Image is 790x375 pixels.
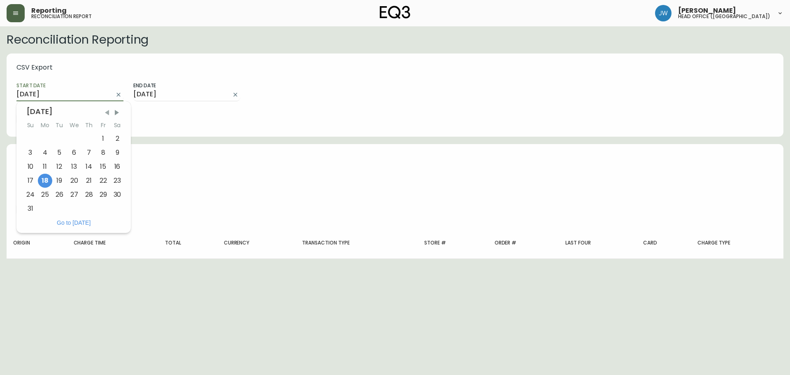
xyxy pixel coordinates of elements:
[26,108,121,115] div: [DATE]
[7,227,67,259] th: Origin
[23,146,38,160] div: Sun Aug 03 2025
[103,109,111,117] span: Previous Month
[82,160,96,174] div: Thu Aug 14 2025
[101,121,106,129] abbr: Friday
[96,188,110,202] div: Fri Aug 29 2025
[96,132,110,146] div: Fri Aug 01 2025
[52,188,67,202] div: Tue Aug 26 2025
[110,160,125,174] div: Sat Aug 16 2025
[23,188,38,202] div: Sun Aug 24 2025
[678,14,770,19] h5: head office ([GEOGRAPHIC_DATA])
[678,7,736,14] span: [PERSON_NAME]
[85,121,93,129] abbr: Thursday
[52,174,67,188] div: Tue Aug 19 2025
[655,5,671,21] img: f70929010774c8cbb26556ae233f20e2
[27,121,34,129] abbr: Sunday
[158,227,217,259] th: Total
[23,202,38,216] div: Sun Aug 31 2025
[637,227,691,259] th: Card
[110,188,125,202] div: Sat Aug 30 2025
[133,88,227,101] input: mm/dd/yyyy
[31,7,67,14] span: Reporting
[380,6,410,19] img: logo
[16,154,774,162] h5: Single-Day Report
[70,121,79,129] abbr: Wednesday
[67,174,82,188] div: Wed Aug 20 2025
[691,227,783,259] th: Charge Type
[113,109,121,117] span: Next Month
[54,219,93,226] button: Go to Today
[110,174,125,188] div: Sat Aug 23 2025
[67,146,82,160] div: Wed Aug 06 2025
[114,121,121,129] abbr: Saturday
[56,121,63,129] abbr: Tuesday
[38,188,52,202] div: Mon Aug 25 2025
[16,63,774,72] h5: CSV Export
[7,33,783,46] h2: Reconciliation Reporting
[16,88,110,101] input: mm/dd/yyyy
[67,160,82,174] div: Wed Aug 13 2025
[559,227,637,259] th: Last Four
[67,188,82,202] div: Wed Aug 27 2025
[82,188,96,202] div: Thu Aug 28 2025
[295,227,418,259] th: Transaction Type
[23,174,38,188] div: Sun Aug 17 2025
[217,227,296,259] th: Currency
[23,160,38,174] div: Sun Aug 10 2025
[488,227,559,259] th: Order #
[38,146,52,160] div: Mon Aug 04 2025
[110,146,125,160] div: Sat Aug 09 2025
[96,146,110,160] div: Fri Aug 08 2025
[67,227,159,259] th: Charge Time
[82,146,96,160] div: Thu Aug 07 2025
[110,132,125,146] div: Sat Aug 02 2025
[96,174,110,188] div: Fri Aug 22 2025
[82,174,96,188] div: Thu Aug 21 2025
[38,174,52,188] div: Mon Aug 18 2025
[31,14,92,19] h5: reconciliation report
[52,160,67,174] div: Tue Aug 12 2025
[96,160,110,174] div: Fri Aug 15 2025
[418,227,488,259] th: Store #
[38,160,52,174] div: Mon Aug 11 2025
[41,121,49,129] abbr: Monday
[52,146,67,160] div: Tue Aug 05 2025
